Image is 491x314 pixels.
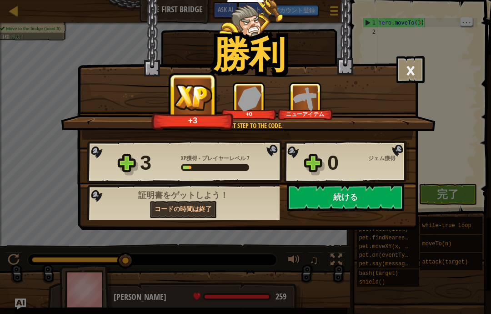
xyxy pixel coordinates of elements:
[154,115,231,126] div: +3
[396,56,425,83] button: ×
[280,111,331,117] div: ニューアイテム
[293,86,318,111] img: ニューアイテム
[140,148,175,177] div: 3
[223,111,275,117] div: +0
[181,154,199,162] span: XP獲得
[368,154,409,162] div: ジェム獲得
[181,154,250,162] div: -
[327,148,363,177] div: 0
[104,121,391,130] div: The first step to the code.
[173,83,213,111] img: XP獲得
[200,154,247,162] span: プレイヤーレベル
[213,34,285,74] h1: 勝利
[96,189,271,201] div: 証明書をゲットしよう！
[287,184,404,211] button: 続ける
[237,86,261,111] img: ジェム獲得
[150,201,216,218] a: コードの時間は終了
[247,154,250,162] span: 7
